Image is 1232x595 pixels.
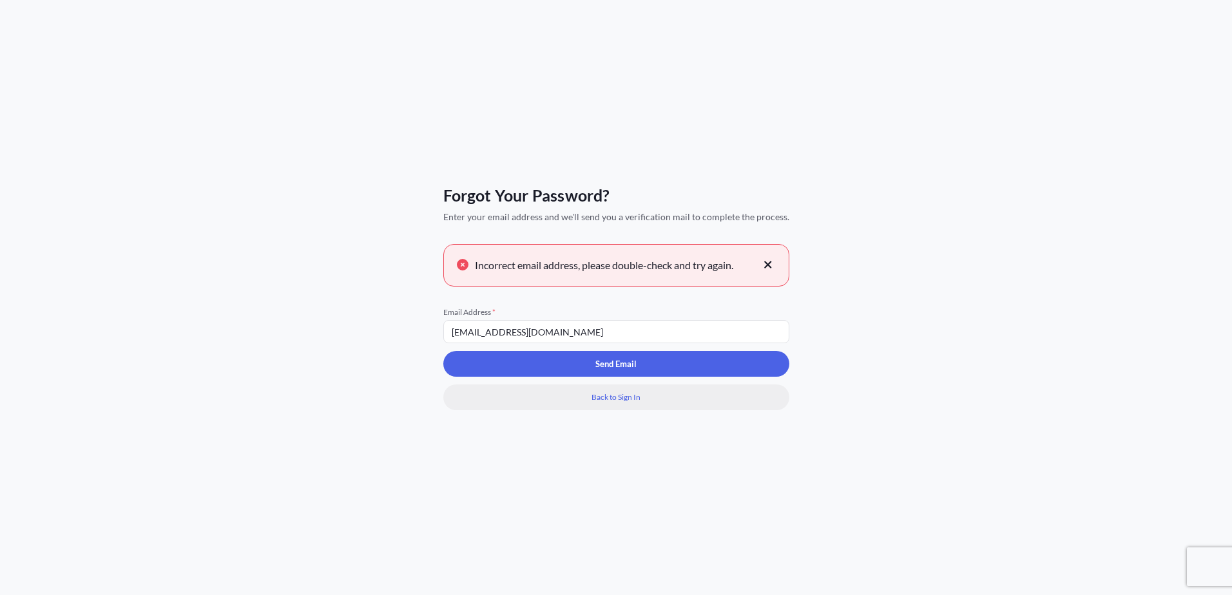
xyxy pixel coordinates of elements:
span: Enter your email address and we'll send you a verification mail to complete the process. [443,211,789,223]
input: example@gmail.com [443,320,789,343]
button: Send Email [443,351,789,377]
span: Forgot Your Password? [443,185,789,205]
span: Incorrect email address, please double-check and try again. [475,258,733,273]
a: Back to Sign In [443,384,789,410]
span: Back to Sign In [592,391,640,404]
span: Email Address [443,307,789,317]
p: Send Email [595,357,637,370]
